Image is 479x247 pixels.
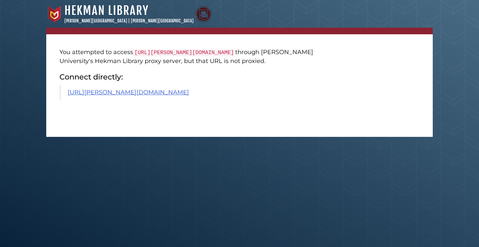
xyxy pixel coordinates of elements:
p: [PERSON_NAME][GEOGRAPHIC_DATA] | [PERSON_NAME][GEOGRAPHIC_DATA] [64,18,194,24]
p: You attempted to access through [PERSON_NAME] University's Hekman Library proxy server, but that ... [59,48,325,66]
code: [URL][PERSON_NAME][DOMAIN_NAME] [133,49,235,56]
a: [URL][PERSON_NAME][DOMAIN_NAME] [68,89,189,96]
h2: Connect directly: [59,72,325,81]
img: Calvin Theological Seminary [195,6,212,22]
nav: breadcrumb [46,28,433,34]
a: Hekman Library [64,3,149,18]
img: Calvin University [46,6,63,22]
